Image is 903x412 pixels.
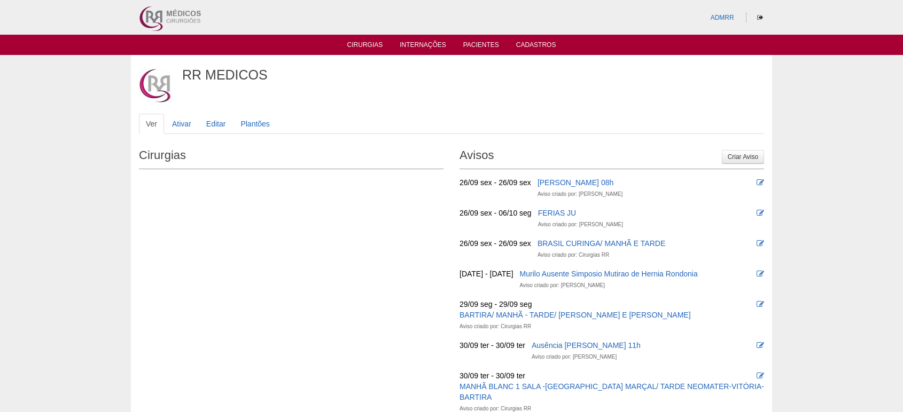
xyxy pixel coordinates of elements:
i: Editar [757,270,764,278]
a: ADMRR [711,14,734,21]
i: Editar [757,240,764,247]
div: 26/09 sex - 26/09 sex [460,238,531,249]
a: Cirurgias [347,41,383,52]
div: 30/09 ter - 30/09 ter [460,370,525,381]
div: 29/09 seg - 29/09 seg [460,299,532,310]
a: Cadastros [516,41,556,52]
div: Aviso criado por: [PERSON_NAME] [532,352,617,362]
a: [PERSON_NAME] 08h [538,178,613,187]
a: Editar [199,114,233,134]
a: MANHÃ BLANC 1 SALA -[GEOGRAPHIC_DATA] MARÇAL/ TARDE NEOMATER-VITÓRIA-BARTIRA [460,382,764,401]
a: Pacientes [463,41,499,52]
a: Internações [400,41,446,52]
i: Editar [757,342,764,349]
div: Aviso criado por: [PERSON_NAME] [538,189,622,200]
a: FERIAS JU [538,209,577,217]
a: Ver [139,114,164,134]
div: Aviso criado por: Cirurgias RR [538,250,609,260]
a: Criar Aviso [722,150,764,164]
a: Ausência [PERSON_NAME] 11h [532,341,641,350]
i: Editar [757,372,764,379]
a: Murilo Ausente Simposio Mutirao de Hernia Rondonia [520,270,698,278]
div: Aviso criado por: [PERSON_NAME] [520,280,605,291]
i: Sair [757,14,763,21]
div: 26/09 sex - 26/09 sex [460,177,531,188]
div: [DATE] - [DATE] [460,268,513,279]
div: 30/09 ter - 30/09 ter [460,340,525,351]
a: Ativar [165,114,198,134]
i: Editar [757,179,764,186]
div: Aviso criado por: [PERSON_NAME] [538,219,623,230]
h1: RR MEDICOS [139,68,764,82]
h2: Cirurgias [139,145,443,169]
i: Editar [757,209,764,217]
a: BARTIRA/ MANHÃ - TARDE/ [PERSON_NAME] E [PERSON_NAME] [460,311,691,319]
img: imagem de RR MEDICOS [139,68,172,103]
div: 26/09 sex - 06/10 seg [460,208,532,218]
a: Plantões [233,114,276,134]
div: Aviso criado por: Cirurgias RR [460,321,531,332]
a: BRASIL CURINGA/ MANHÃ E TARDE [538,239,665,248]
i: Editar [757,300,764,308]
h2: Avisos [460,145,764,169]
a: Ver perfil do usuário. [139,81,172,90]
